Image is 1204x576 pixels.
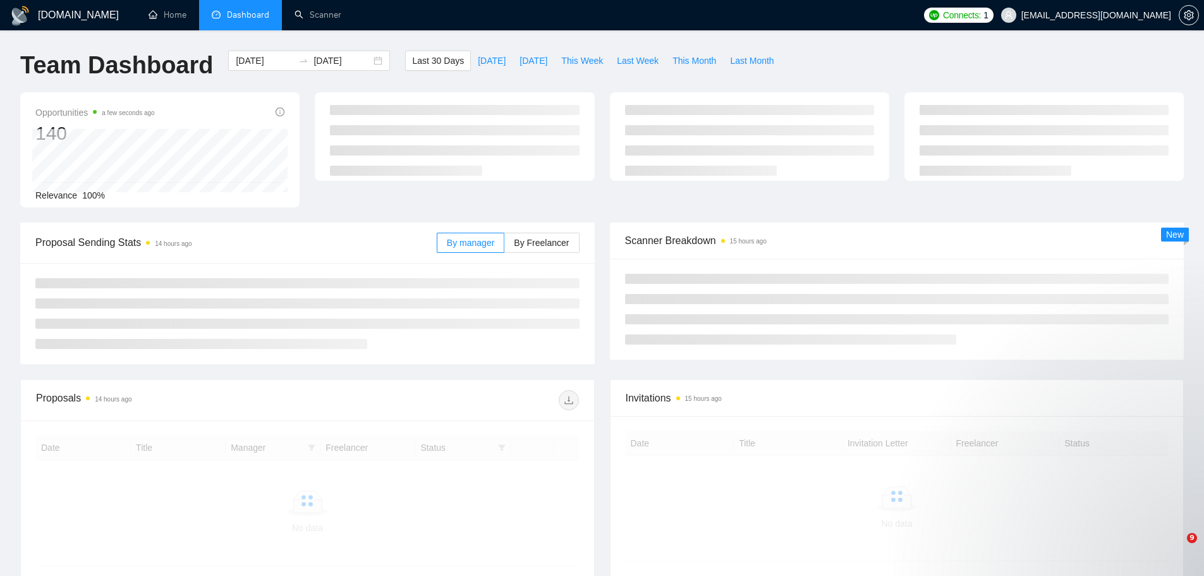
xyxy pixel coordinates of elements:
[412,54,464,68] span: Last 30 Days
[1187,533,1197,543] span: 9
[95,396,131,403] time: 14 hours ago
[82,190,105,200] span: 100%
[513,51,554,71] button: [DATE]
[672,54,716,68] span: This Month
[35,235,437,250] span: Proposal Sending Stats
[313,54,371,68] input: End date
[1179,10,1199,20] a: setting
[36,390,307,410] div: Proposals
[723,51,781,71] button: Last Month
[149,9,186,20] a: homeHome
[625,233,1169,248] span: Scanner Breakdown
[405,51,471,71] button: Last 30 Days
[554,51,610,71] button: This Week
[929,10,939,20] img: upwork-logo.png
[298,56,308,66] span: to
[447,238,494,248] span: By manager
[478,54,506,68] span: [DATE]
[155,240,192,247] time: 14 hours ago
[561,54,603,68] span: This Week
[610,51,666,71] button: Last Week
[298,56,308,66] span: swap-right
[730,238,767,245] time: 15 hours ago
[1179,10,1198,20] span: setting
[10,6,30,26] img: logo
[212,10,221,19] span: dashboard
[730,54,774,68] span: Last Month
[983,8,988,22] span: 1
[520,54,547,68] span: [DATE]
[514,238,569,248] span: By Freelancer
[617,54,659,68] span: Last Week
[35,121,155,145] div: 140
[1161,533,1191,563] iframe: Intercom live chat
[626,390,1169,406] span: Invitations
[1004,11,1013,20] span: user
[1179,5,1199,25] button: setting
[35,190,77,200] span: Relevance
[943,8,981,22] span: Connects:
[20,51,213,80] h1: Team Dashboard
[102,109,154,116] time: a few seconds ago
[471,51,513,71] button: [DATE]
[227,9,269,20] span: Dashboard
[685,395,722,402] time: 15 hours ago
[1166,230,1184,240] span: New
[295,9,341,20] a: searchScanner
[666,51,723,71] button: This Month
[236,54,293,68] input: Start date
[35,105,155,120] span: Opportunities
[276,107,284,116] span: info-circle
